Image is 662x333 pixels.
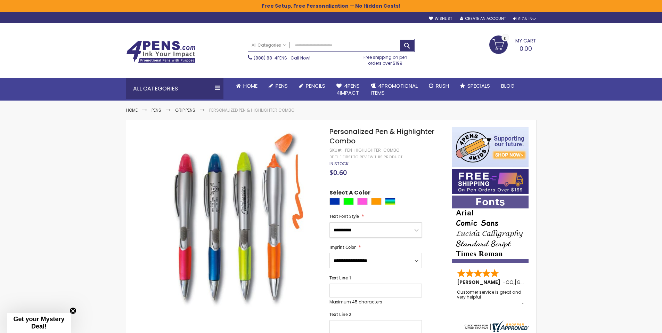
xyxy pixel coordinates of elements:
[385,198,395,205] div: Assorted
[329,154,402,160] a: Be the first to review this product
[457,290,524,305] div: Customer service is great and very helpful
[452,169,529,194] img: Free shipping on orders over $199
[345,148,399,153] div: PEN-HIGHLIGHTER-COMBO
[263,78,293,94] a: Pens
[13,316,64,330] span: Get your Mystery Deal!
[293,78,331,94] a: Pencils
[357,198,368,205] div: Pink
[506,279,514,286] span: CO
[423,78,455,94] a: Rush
[329,168,347,177] span: $0.60
[463,320,529,332] img: 4pens.com widget logo
[329,299,422,305] p: Maximum 45 characters
[452,196,529,263] img: font-personalization-examples
[371,82,418,96] span: 4PROMOTIONAL ITEMS
[254,55,310,61] span: - Call Now!
[254,55,287,61] a: (888) 88-4PENS
[329,244,356,250] span: Imprint Color
[515,279,566,286] span: [GEOGRAPHIC_DATA]
[329,311,351,317] span: Text Line 2
[331,78,365,101] a: 4Pens4impact
[252,42,286,48] span: All Categories
[126,107,138,113] a: Home
[489,35,536,53] a: 0.00 0
[429,16,452,21] a: Wishlist
[70,307,76,314] button: Close teaser
[371,198,382,205] div: Orange
[365,78,423,101] a: 4PROMOTIONALITEMS
[152,107,161,113] a: Pens
[496,78,520,94] a: Blog
[329,275,351,281] span: Text Line 1
[520,44,532,53] span: 0.00
[126,78,223,99] div: All Categories
[7,313,71,333] div: Get your Mystery Deal!Close teaser
[175,107,195,113] a: Grip Pens
[329,147,342,153] strong: SKU
[504,35,507,42] span: 0
[501,82,515,89] span: Blog
[460,16,506,21] a: Create an Account
[306,82,325,89] span: Pencils
[243,82,258,89] span: Home
[209,108,294,113] li: Personalized Pen & Highlighter Combo
[436,82,449,89] span: Rush
[457,279,503,286] span: [PERSON_NAME]
[343,198,354,205] div: Lime Green
[140,126,320,307] img: Personalized Pen & Highlighter Combo
[452,127,529,167] img: 4pens 4 kids
[329,198,340,205] div: Blue
[467,82,490,89] span: Specials
[329,161,349,167] span: In stock
[329,189,370,198] span: Select A Color
[605,314,662,333] iframe: Google Customer Reviews
[248,39,290,51] a: All Categories
[513,16,536,22] div: Sign In
[455,78,496,94] a: Specials
[503,279,566,286] span: - ,
[276,82,288,89] span: Pens
[126,41,196,63] img: 4Pens Custom Pens and Promotional Products
[329,161,349,167] div: Availability
[230,78,263,94] a: Home
[329,127,434,146] span: Personalized Pen & Highlighter Combo
[336,82,360,96] span: 4Pens 4impact
[356,52,415,66] div: Free shipping on pen orders over $199
[329,213,359,219] span: Text Font Style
